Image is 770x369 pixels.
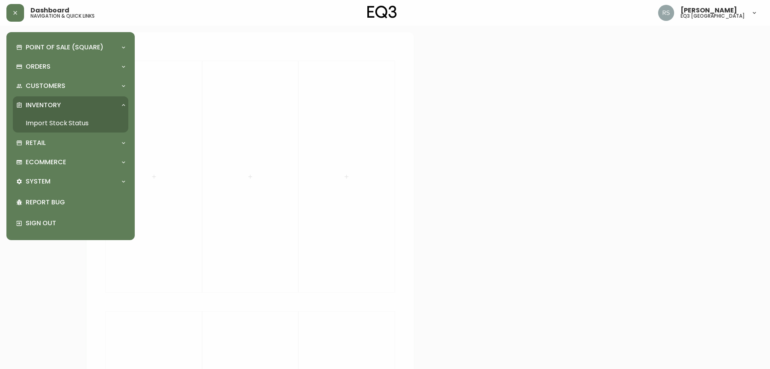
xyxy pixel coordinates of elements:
div: $269 [116,55,132,62]
p: Sign Out [26,219,125,228]
h5: navigation & quick links [30,14,95,18]
p: Report Bug [26,198,125,207]
p: Point of Sale (Square) [26,43,103,52]
h5: eq3 [GEOGRAPHIC_DATA] [681,14,745,18]
div: 12w × 20d × 20h [17,19,132,24]
p: Retail [26,139,46,147]
div: Inventory [13,96,128,114]
div: Sign Out [13,213,128,234]
div: Orders [13,58,128,75]
div: Report Bug [13,192,128,213]
div: System [13,173,128,190]
img: 8fb1f8d3fb383d4dec505d07320bdde0 [658,5,674,21]
div: Unlock stylish, secure and compact storage with the Small Filing Cabinet. This style meets the BI... [17,24,132,45]
div: Point of Sale (Square) [13,39,128,56]
p: Orders [26,62,51,71]
p: Inventory [26,101,61,110]
span: Dashboard [30,7,69,14]
p: Ecommerce [26,158,66,167]
p: System [26,177,51,186]
div: Branch Small Filing Cabinet [17,12,132,19]
div: Retail [13,134,128,152]
a: Import Stock Status [13,114,128,133]
img: logo [367,6,397,18]
div: Ecommerce [13,153,128,171]
span: [PERSON_NAME] [681,7,737,14]
p: Customers [26,82,65,90]
div: Customers [13,77,128,95]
